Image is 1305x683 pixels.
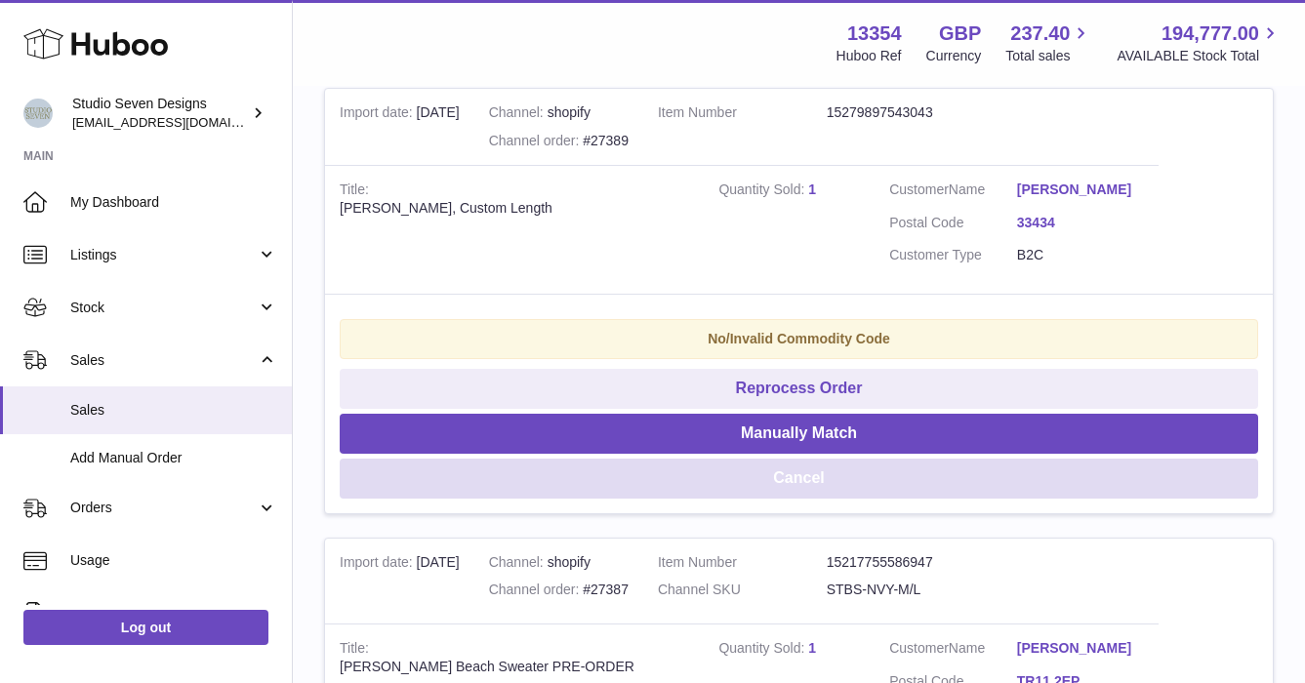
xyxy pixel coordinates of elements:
a: [PERSON_NAME] [1017,639,1145,658]
strong: Channel [489,554,548,575]
a: Log out [23,610,268,645]
strong: GBP [939,20,981,47]
a: 1 [808,181,816,197]
div: shopify [489,553,629,572]
strong: Channel order [489,582,584,602]
dt: Postal Code [889,214,1017,237]
span: 194,777.00 [1162,20,1259,47]
span: My Dashboard [70,193,277,212]
span: Invoicing and Payments [70,604,257,623]
dt: Item Number [658,103,827,122]
span: Listings [70,246,257,264]
div: #27387 [489,581,629,599]
strong: Import date [340,104,417,125]
strong: Quantity Sold [718,181,808,202]
div: #27389 [489,132,629,150]
strong: Title [340,640,369,661]
span: Orders [70,499,257,517]
button: Cancel [340,459,1258,499]
dd: STBS-NVY-M/L [827,581,996,599]
strong: 13354 [847,20,902,47]
dd: 15217755586947 [827,553,996,572]
dt: Customer Type [889,246,1017,264]
div: [PERSON_NAME], Custom Length [340,199,689,218]
span: [EMAIL_ADDRESS][DOMAIN_NAME] [72,114,287,130]
td: [DATE] [325,89,474,165]
strong: Import date [340,554,417,575]
td: [DATE] [325,539,474,624]
span: AVAILABLE Stock Total [1117,47,1282,65]
span: Sales [70,351,257,370]
dt: Name [889,639,1017,663]
a: 194,777.00 AVAILABLE Stock Total [1117,20,1282,65]
div: Huboo Ref [836,47,902,65]
div: shopify [489,103,629,122]
a: 33434 [1017,214,1145,232]
span: Customer [889,640,949,656]
dd: B2C [1017,246,1145,264]
span: Sales [70,401,277,420]
a: 237.40 Total sales [1005,20,1092,65]
dt: Item Number [658,553,827,572]
div: Currency [926,47,982,65]
span: Usage [70,551,277,570]
a: 1 [808,640,816,656]
strong: Quantity Sold [718,640,808,661]
dd: 15279897543043 [827,103,996,122]
img: contact.studiosevendesigns@gmail.com [23,99,53,128]
button: Manually Match [340,414,1258,454]
strong: Channel order [489,133,584,153]
strong: Channel [489,104,548,125]
span: Total sales [1005,47,1092,65]
a: [PERSON_NAME] [1017,181,1145,199]
dt: Channel SKU [658,581,827,599]
span: Customer [889,181,949,197]
strong: No/Invalid Commodity Code [708,331,890,346]
strong: Title [340,181,369,202]
span: Stock [70,299,257,317]
button: Reprocess Order [340,369,1258,409]
dt: Name [889,181,1017,204]
div: Studio Seven Designs [72,95,248,132]
div: [PERSON_NAME] Beach Sweater PRE-ORDER [340,658,689,676]
span: 237.40 [1010,20,1070,47]
span: Add Manual Order [70,449,277,467]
